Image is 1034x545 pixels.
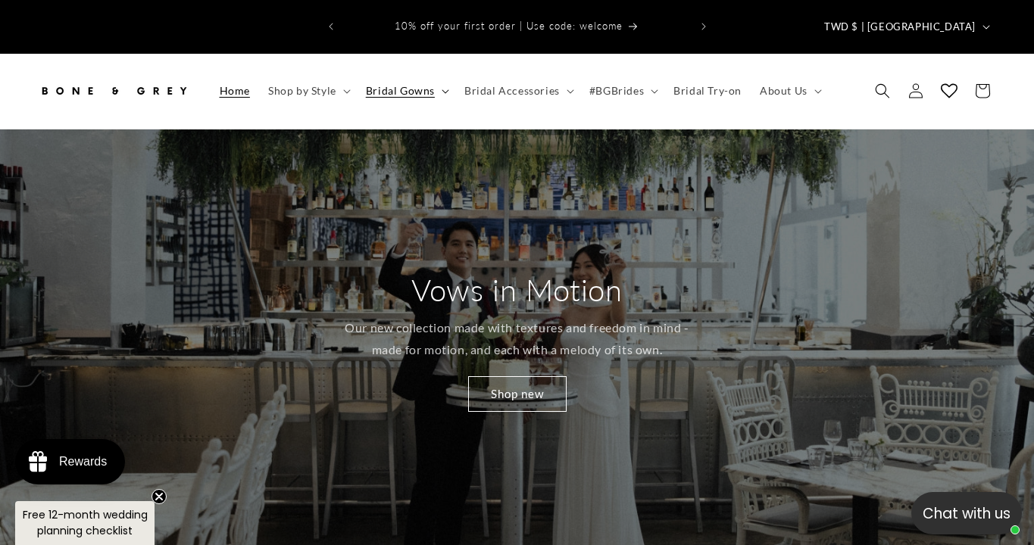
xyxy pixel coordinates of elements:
[911,492,1022,534] button: Open chatbox
[673,84,742,98] span: Bridal Try-on
[59,455,107,469] div: Rewards
[411,270,622,310] h2: Vows in Motion
[15,501,155,545] div: Free 12-month wedding planning checklistClose teaser
[38,74,189,107] img: Bone and Grey Bridal
[23,507,148,538] span: Free 12-month wedding planning checklist
[357,75,455,107] summary: Bridal Gowns
[259,75,357,107] summary: Shop by Style
[395,20,623,32] span: 10% off your first order | Use code: welcome
[824,20,976,35] span: TWD $ | [GEOGRAPHIC_DATA]
[268,84,336,98] span: Shop by Style
[337,317,697,361] p: Our new collection made with textures and freedom in mind - made for motion, and each with a melo...
[33,69,195,114] a: Bone and Grey Bridal
[664,75,751,107] a: Bridal Try-on
[911,503,1022,525] p: Chat with us
[687,12,720,41] button: Next announcement
[815,12,996,41] button: TWD $ | [GEOGRAPHIC_DATA]
[468,376,567,412] a: Shop new
[211,75,259,107] a: Home
[751,75,828,107] summary: About Us
[152,489,167,504] button: Close teaser
[589,84,644,98] span: #BGBrides
[314,12,348,41] button: Previous announcement
[760,84,808,98] span: About Us
[866,74,899,107] summary: Search
[464,84,560,98] span: Bridal Accessories
[580,75,664,107] summary: #BGBrides
[366,84,435,98] span: Bridal Gowns
[220,84,250,98] span: Home
[455,75,580,107] summary: Bridal Accessories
